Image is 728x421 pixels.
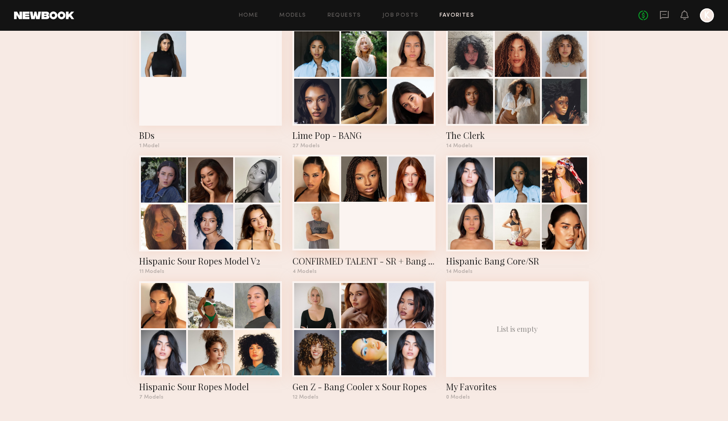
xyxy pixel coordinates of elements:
[446,29,589,148] a: The Clerk14 Models
[139,255,282,267] div: Hispanic Sour Ropes Model V2
[139,281,282,400] a: Hispanic Sour Ropes Model7 Models
[700,8,714,22] a: K
[292,129,435,142] div: Lime Pop - BANG
[292,381,435,393] div: Gen Z - Bang Cooler x Sour Ropes
[292,281,435,400] a: Gen Z - Bang Cooler x Sour Ropes12 Models
[292,269,435,274] div: 4 Models
[446,143,589,149] div: 14 Models
[279,13,306,18] a: Models
[139,269,282,274] div: 11 Models
[292,255,435,267] div: CONFIRMED TALENT - SR + Bang Family Shoot
[139,129,282,142] div: BDs
[328,13,361,18] a: Requests
[446,281,589,400] a: List is emptyMy Favorites0 Models
[292,156,435,274] a: CONFIRMED TALENT - SR + Bang Family Shoot4 Models
[239,13,259,18] a: Home
[446,381,589,393] div: My Favorites
[446,156,589,274] a: Hispanic Bang Core/SR14 Models
[292,29,435,148] a: Lime Pop - BANG27 Models
[446,395,589,400] div: 0 Models
[497,324,538,334] div: List is empty
[382,13,419,18] a: Job Posts
[139,381,282,393] div: Hispanic Sour Ropes Model
[446,255,589,267] div: Hispanic Bang Core/SR
[139,395,282,400] div: 7 Models
[292,395,435,400] div: 12 Models
[440,13,474,18] a: Favorites
[139,143,282,149] div: 1 Model
[139,29,282,148] a: BDs1 Model
[446,129,589,142] div: The Clerk
[446,269,589,274] div: 14 Models
[292,143,435,149] div: 27 Models
[139,156,282,274] a: Hispanic Sour Ropes Model V211 Models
